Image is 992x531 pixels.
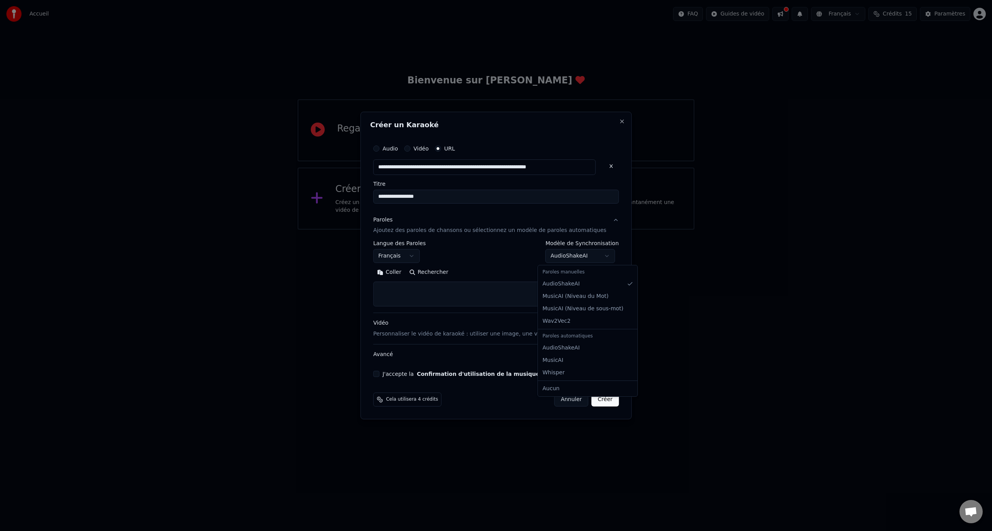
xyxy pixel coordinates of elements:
[542,344,580,352] span: AudioShakeAI
[539,267,636,278] div: Paroles manuelles
[539,331,636,342] div: Paroles automatiques
[542,292,608,300] span: MusicAI ( Niveau du Mot )
[542,369,565,377] span: Whisper
[542,385,560,393] span: Aucun
[542,317,570,325] span: Wav2Vec2
[542,280,580,288] span: AudioShakeAI
[542,356,563,364] span: MusicAI
[542,305,623,313] span: MusicAI ( Niveau de sous-mot )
